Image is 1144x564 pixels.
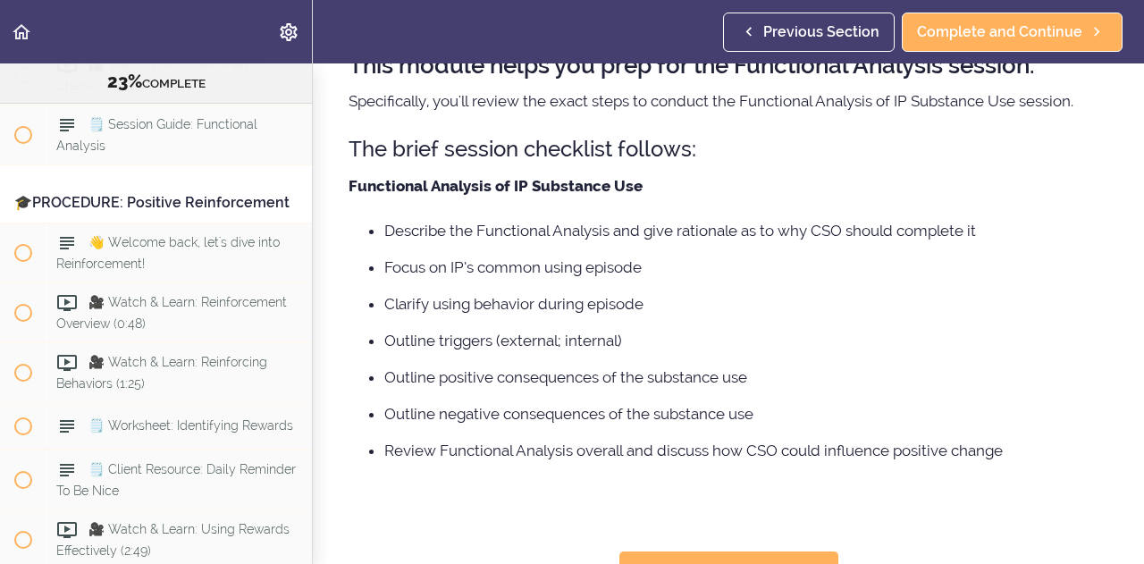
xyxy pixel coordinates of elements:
span: 🗒️ Client Resource: Daily Reminder To Be Nice [56,462,296,497]
h2: This module helps you prep for the Functional Analysis session. [349,53,1108,79]
strong: Functional Analysis of IP Substance Use [349,177,643,195]
span: 👋 Welcome back, let's dive into Reinforcement! [56,235,280,270]
a: Previous Section [723,13,895,52]
li: Describe the Functional Analysis and give rationale as to why CSO should complete it [384,219,1108,242]
span: 🗒️ Worksheet: Identifying Rewards [88,418,293,433]
span: 23% [107,71,142,92]
li: Outline triggers (external; internal) [384,329,1108,352]
span: Previous Section [763,21,879,43]
p: Specifically, you'll review the exact steps to conduct the Functional Analysis of IP Substance Us... [349,88,1108,114]
li: Focus on IP’s common using episode [384,256,1108,279]
span: 🎥 Watch & Learn: Using Rewards Effectively (2:49) [56,522,290,557]
span: 🎥 Watch & Learn: Reinforcement Overview (0:48) [56,295,287,330]
svg: Back to course curriculum [11,21,32,43]
div: COMPLETE [22,71,290,94]
li: Outline negative consequences of the substance use [384,402,1108,425]
li: Review Functional Analysis overall and discuss how CSO could influence positive change [384,439,1108,462]
li: Clarify using behavior during episode [384,292,1108,316]
span: 🗒️ Session Guide: Functional Analysis [56,118,257,153]
h3: The brief session checklist follows: [349,134,1108,164]
svg: Settings Menu [278,21,299,43]
span: Complete and Continue [917,21,1082,43]
a: Complete and Continue [902,13,1123,52]
span: 🎥 Watch & Learn: Reinforcing Behaviors (1:25) [56,355,267,390]
li: Outline positive consequences of the substance use [384,366,1108,389]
